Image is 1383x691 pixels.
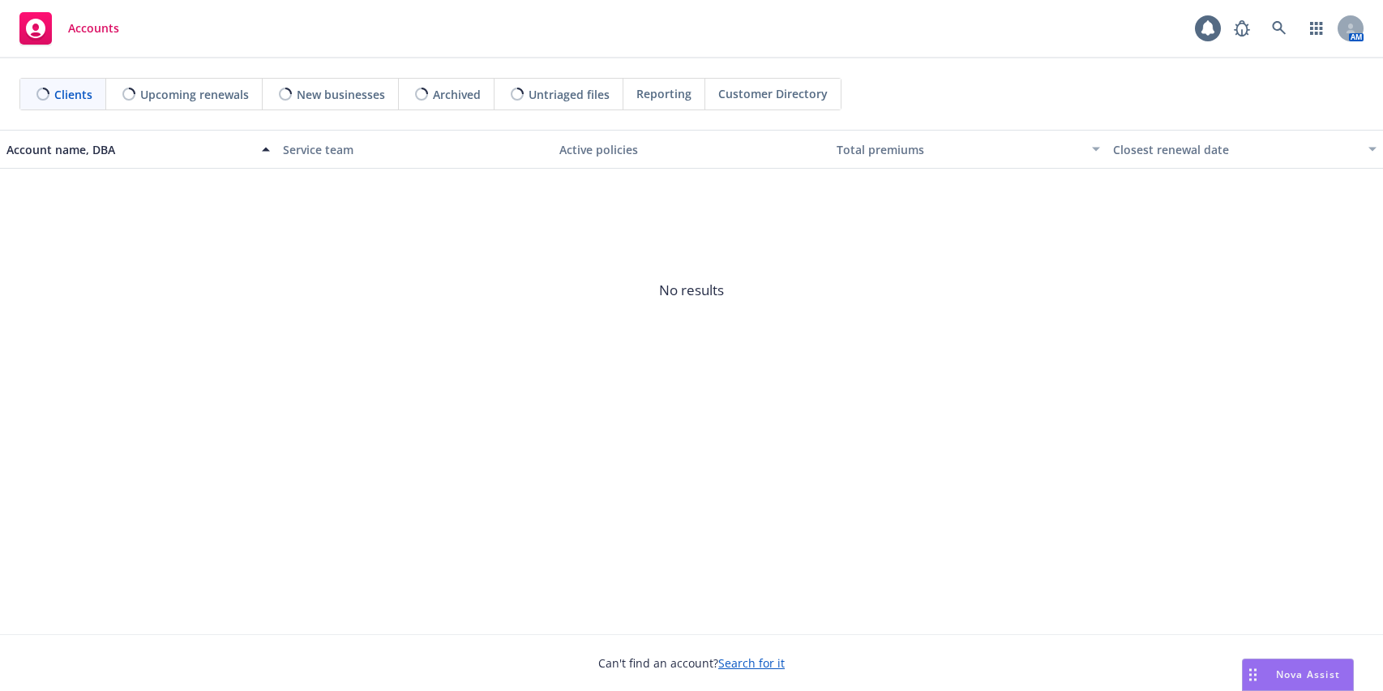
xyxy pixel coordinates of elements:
a: Search [1263,12,1295,45]
a: Search for it [718,655,785,671]
button: Total premiums [830,130,1107,169]
span: Nova Assist [1276,667,1340,681]
span: Can't find an account? [598,655,785,672]
span: Accounts [68,22,119,35]
span: Reporting [636,85,691,102]
span: Clients [54,86,92,103]
button: Closest renewal date [1107,130,1383,169]
button: Service team [276,130,553,169]
span: Untriaged files [529,86,610,103]
div: Total premiums [837,141,1082,158]
span: Upcoming renewals [140,86,249,103]
a: Report a Bug [1226,12,1258,45]
div: Account name, DBA [6,141,252,158]
button: Nova Assist [1242,659,1354,691]
span: Archived [433,86,481,103]
div: Service team [283,141,546,158]
span: Customer Directory [718,85,828,102]
div: Closest renewal date [1113,141,1359,158]
a: Switch app [1300,12,1333,45]
span: New businesses [297,86,385,103]
div: Active policies [559,141,823,158]
button: Active policies [553,130,829,169]
div: Drag to move [1243,659,1263,690]
a: Accounts [13,6,126,51]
